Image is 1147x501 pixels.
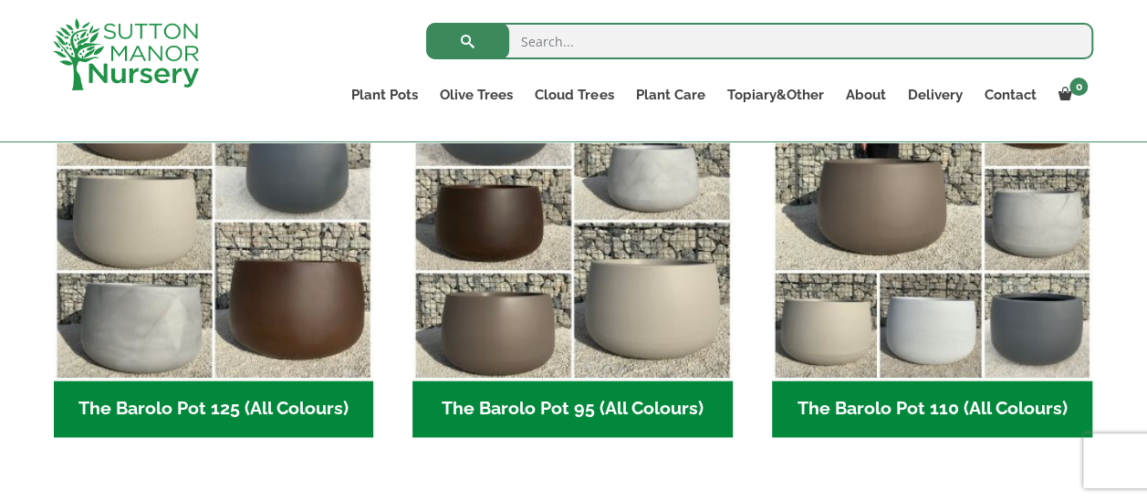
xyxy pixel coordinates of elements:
a: Contact [973,82,1047,108]
a: Plant Care [624,82,715,108]
a: 0 [1047,82,1093,108]
img: The Barolo Pot 125 (All Colours) [54,61,374,381]
a: Visit product category The Barolo Pot 95 (All Colours) [412,61,733,437]
img: logo [53,18,199,90]
h2: The Barolo Pot 95 (All Colours) [412,381,733,437]
img: The Barolo Pot 95 (All Colours) [412,61,733,381]
a: Visit product category The Barolo Pot 125 (All Colours) [54,61,374,437]
img: The Barolo Pot 110 (All Colours) [772,61,1092,381]
input: Search... [426,23,1093,59]
a: Plant Pots [340,82,429,108]
a: Cloud Trees [524,82,624,108]
a: Delivery [896,82,973,108]
h2: The Barolo Pot 110 (All Colours) [772,381,1092,437]
h2: The Barolo Pot 125 (All Colours) [54,381,374,437]
span: 0 [1069,78,1088,96]
a: Topiary&Other [715,82,834,108]
a: Visit product category The Barolo Pot 110 (All Colours) [772,61,1092,437]
a: Olive Trees [429,82,524,108]
a: About [834,82,896,108]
